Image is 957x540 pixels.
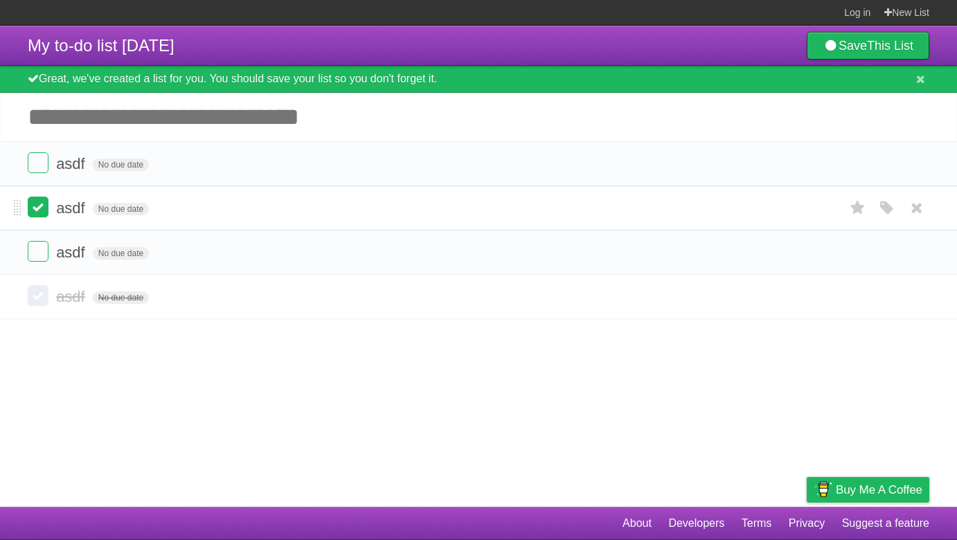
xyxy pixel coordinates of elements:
label: Done [28,152,48,173]
span: No due date [93,203,149,215]
span: Buy me a coffee [836,478,922,502]
label: Done [28,241,48,262]
b: This List [867,39,913,53]
a: Developers [668,510,724,537]
a: Privacy [789,510,825,537]
a: Terms [742,510,772,537]
span: asdf [56,199,89,217]
span: asdf [56,288,89,305]
span: No due date [93,159,149,171]
a: SaveThis List [807,32,929,60]
span: asdf [56,244,89,261]
span: asdf [56,155,89,172]
img: Buy me a coffee [814,478,832,501]
a: Suggest a feature [842,510,929,537]
span: No due date [93,247,149,260]
label: Star task [845,197,871,219]
label: Done [28,285,48,306]
span: No due date [93,291,149,304]
label: Done [28,197,48,217]
a: Buy me a coffee [807,477,929,503]
a: About [623,510,652,537]
span: My to-do list [DATE] [28,36,175,55]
